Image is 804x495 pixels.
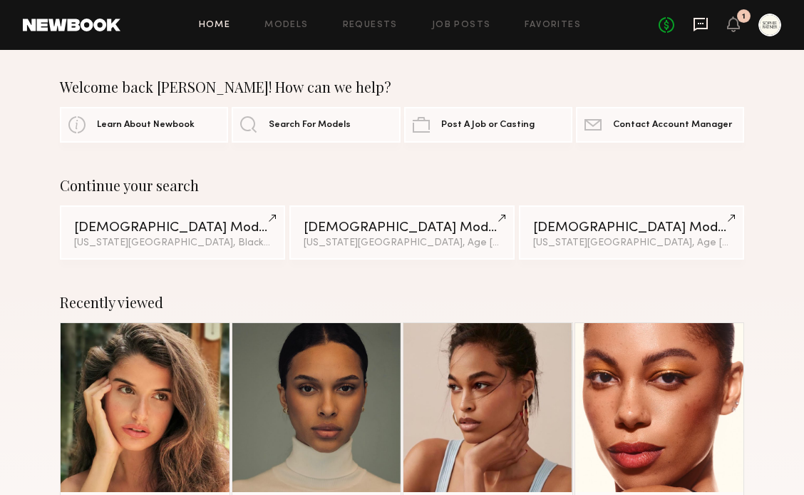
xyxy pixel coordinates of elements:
div: Continue your search [60,177,744,194]
a: [DEMOGRAPHIC_DATA] Models[US_STATE][GEOGRAPHIC_DATA], Black / [DEMOGRAPHIC_DATA] [60,205,285,260]
a: Learn About Newbook [60,107,228,143]
span: Search For Models [269,121,351,130]
a: Requests [343,21,398,30]
a: Job Posts [432,21,491,30]
span: Post A Job or Casting [441,121,535,130]
div: [DEMOGRAPHIC_DATA] Models [74,221,271,235]
a: [DEMOGRAPHIC_DATA] Models[US_STATE][GEOGRAPHIC_DATA], Age [DEMOGRAPHIC_DATA] y.o. [289,205,515,260]
div: Welcome back [PERSON_NAME]! How can we help? [60,78,744,96]
span: Learn About Newbook [97,121,195,130]
div: Recently viewed [60,294,744,311]
div: 1 [742,13,746,21]
div: [US_STATE][GEOGRAPHIC_DATA], Age [DEMOGRAPHIC_DATA] y.o. [304,238,500,248]
a: Favorites [525,21,581,30]
a: [DEMOGRAPHIC_DATA] Models[US_STATE][GEOGRAPHIC_DATA], Age [DEMOGRAPHIC_DATA] y.o. [519,205,744,260]
a: Search For Models [232,107,400,143]
div: [US_STATE][GEOGRAPHIC_DATA], Black / [DEMOGRAPHIC_DATA] [74,238,271,248]
a: Home [199,21,231,30]
a: Post A Job or Casting [404,107,572,143]
span: Contact Account Manager [613,121,732,130]
div: [US_STATE][GEOGRAPHIC_DATA], Age [DEMOGRAPHIC_DATA] y.o. [533,238,730,248]
div: [DEMOGRAPHIC_DATA] Models [533,221,730,235]
a: Models [264,21,308,30]
a: Contact Account Manager [576,107,744,143]
div: [DEMOGRAPHIC_DATA] Models [304,221,500,235]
